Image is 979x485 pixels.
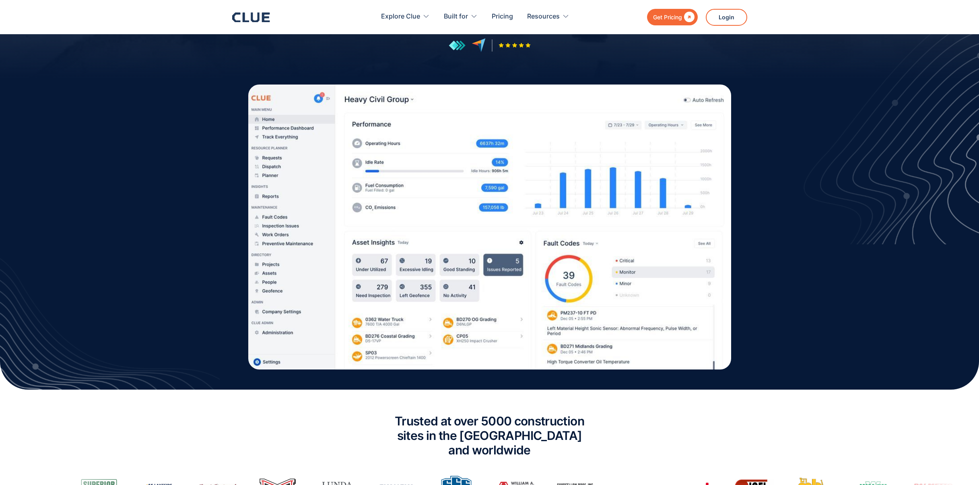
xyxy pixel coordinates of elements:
img: reviews at capterra [472,38,486,52]
div: Resources [527,4,560,29]
iframe: Chat Widget [834,372,979,485]
a: Pricing [492,4,513,29]
div: Explore Clue [381,4,430,29]
img: Best practice dashboard design for construction equipment management software [248,85,731,369]
a: Get Pricing [647,9,698,25]
div: Get Pricing [653,12,682,22]
img: Five-star rating icon [499,43,531,48]
img: Design for fleet management software [801,6,979,244]
div: Built for [444,4,468,29]
div: Resources [527,4,569,29]
img: reviews at getapp [449,40,466,51]
div:  [682,12,695,22]
div: Explore Clue [381,4,420,29]
div: Built for [444,4,478,29]
h2: Trusted at over 5000 construction sites in the [GEOGRAPHIC_DATA] and worldwide [379,414,600,457]
a: Login [706,9,747,26]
